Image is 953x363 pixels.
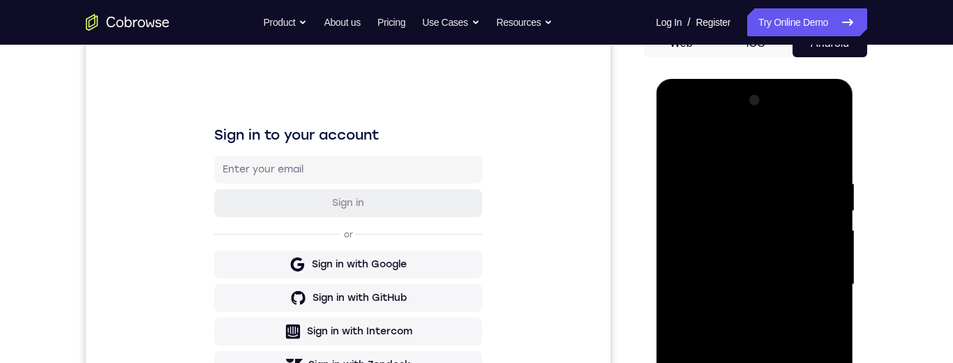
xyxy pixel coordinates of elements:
[223,329,325,343] div: Sign in with Zendesk
[255,200,270,211] p: or
[687,14,690,31] span: /
[226,228,321,242] div: Sign in with Google
[86,14,170,31] a: Go to the home page
[221,295,327,309] div: Sign in with Intercom
[656,8,682,36] a: Log In
[497,8,553,36] button: Resources
[747,8,867,36] a: Try Online Demo
[227,262,321,276] div: Sign in with GitHub
[128,160,396,188] button: Sign in
[128,288,396,316] button: Sign in with Intercom
[264,8,308,36] button: Product
[128,322,396,350] button: Sign in with Zendesk
[128,255,396,283] button: Sign in with GitHub
[128,96,396,115] h1: Sign in to your account
[128,221,396,249] button: Sign in with Google
[324,8,360,36] a: About us
[137,133,388,147] input: Enter your email
[696,8,730,36] a: Register
[377,8,405,36] a: Pricing
[422,8,479,36] button: Use Cases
